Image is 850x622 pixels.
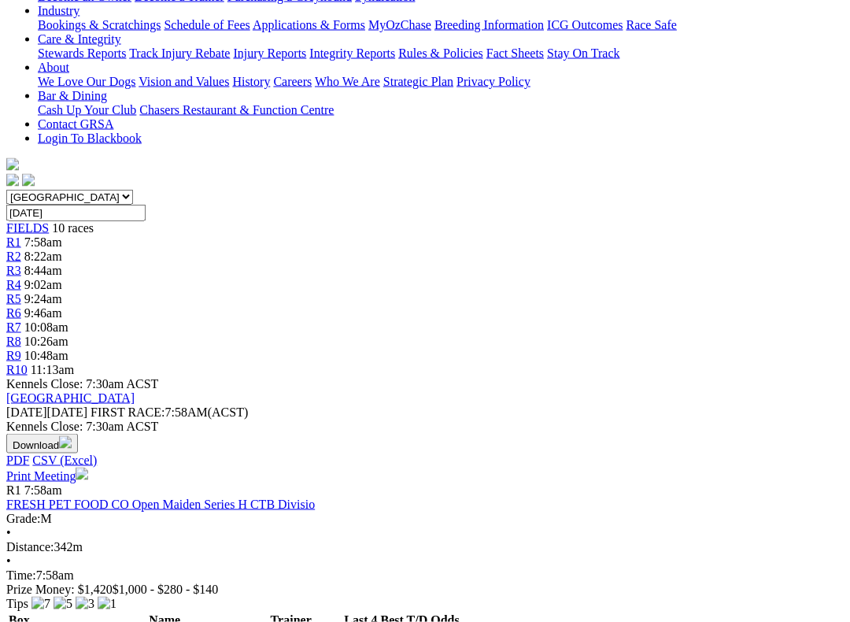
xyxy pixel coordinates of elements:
[38,117,113,131] a: Contact GRSA
[6,221,49,235] a: FIELDS
[24,306,62,320] span: 9:46am
[129,46,230,60] a: Track Injury Rebate
[6,454,844,468] div: Download
[38,89,107,102] a: Bar & Dining
[6,512,844,526] div: M
[6,363,28,376] a: R10
[309,46,395,60] a: Integrity Reports
[6,264,21,277] span: R3
[6,205,146,221] input: Select date
[6,278,21,291] a: R4
[38,75,844,89] div: About
[38,46,126,60] a: Stewards Reports
[24,349,68,362] span: 10:48am
[31,363,74,376] span: 11:13am
[233,46,306,60] a: Injury Reports
[38,4,79,17] a: Industry
[6,174,19,187] img: facebook.svg
[253,18,365,31] a: Applications & Forms
[24,235,62,249] span: 7:58am
[38,103,136,117] a: Cash Up Your Club
[24,335,68,348] span: 10:26am
[91,405,164,419] span: FIRST RACE:
[6,391,135,405] a: [GEOGRAPHIC_DATA]
[6,469,88,483] a: Print Meeting
[38,18,844,32] div: Industry
[24,250,62,263] span: 8:22am
[6,583,844,597] div: Prize Money: $1,420
[6,498,315,511] a: FRESH PET FOOD CO Open Maiden Series H CTB Divisio
[6,292,21,305] a: R5
[76,597,94,611] img: 3
[91,405,248,419] span: 7:58AM(ACST)
[626,18,676,31] a: Race Safe
[6,235,21,249] a: R1
[164,18,249,31] a: Schedule of Fees
[38,61,69,74] a: About
[24,264,62,277] span: 8:44am
[6,434,78,454] button: Download
[232,75,270,88] a: History
[6,568,844,583] div: 7:58am
[6,335,21,348] a: R8
[6,250,21,263] a: R2
[6,420,844,434] div: Kennels Close: 7:30am ACST
[6,306,21,320] a: R6
[6,454,29,467] a: PDF
[456,75,530,88] a: Privacy Policy
[31,597,50,611] img: 7
[38,131,142,145] a: Login To Blackbook
[24,483,62,497] span: 7:58am
[24,292,62,305] span: 9:24am
[38,32,121,46] a: Care & Integrity
[113,583,219,596] span: $1,000 - $280 - $140
[22,174,35,187] img: twitter.svg
[434,18,544,31] a: Breeding Information
[6,512,41,525] span: Grade:
[38,46,844,61] div: Care & Integrity
[6,540,844,554] div: 342m
[6,554,11,568] span: •
[52,221,94,235] span: 10 races
[76,468,88,480] img: printer.svg
[6,540,54,554] span: Distance:
[24,278,62,291] span: 9:02am
[32,454,97,467] a: CSV (Excel)
[6,405,87,419] span: [DATE]
[38,103,844,117] div: Bar & Dining
[6,568,36,582] span: Time:
[6,405,47,419] span: [DATE]
[54,597,72,611] img: 5
[6,377,158,391] span: Kennels Close: 7:30am ACST
[139,75,229,88] a: Vision and Values
[547,46,619,60] a: Stay On Track
[547,18,623,31] a: ICG Outcomes
[6,320,21,334] a: R7
[6,158,19,171] img: logo-grsa-white.png
[59,436,72,449] img: download.svg
[6,349,21,362] a: R9
[6,483,21,497] span: R1
[398,46,483,60] a: Rules & Policies
[6,597,28,610] span: Tips
[6,526,11,539] span: •
[38,75,135,88] a: We Love Our Dogs
[38,18,161,31] a: Bookings & Scratchings
[139,103,334,117] a: Chasers Restaurant & Function Centre
[486,46,544,60] a: Fact Sheets
[273,75,312,88] a: Careers
[368,18,431,31] a: MyOzChase
[315,75,380,88] a: Who We Are
[383,75,453,88] a: Strategic Plan
[24,320,68,334] span: 10:08am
